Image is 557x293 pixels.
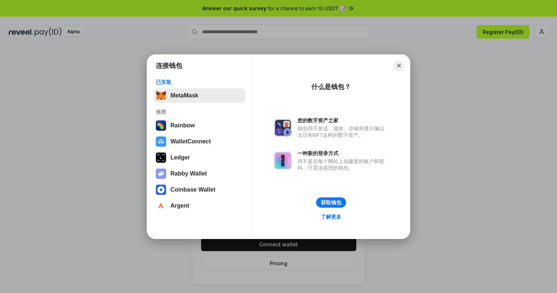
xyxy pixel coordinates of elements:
div: 而不是在每个网站上创建新的账户和密码，只需连接您的钱包。 [297,158,388,171]
img: svg+xml,%3Csvg%20xmlns%3D%22http%3A%2F%2Fwww.w3.org%2F2000%2Fsvg%22%20fill%3D%22none%22%20viewBox... [156,169,166,179]
div: Rainbow [170,122,195,129]
div: 什么是钱包？ [311,82,351,91]
button: Rainbow [154,118,245,133]
div: Ledger [170,154,190,161]
div: MetaMask [170,92,198,99]
img: svg+xml,%3Csvg%20xmlns%3D%22http%3A%2F%2Fwww.w3.org%2F2000%2Fsvg%22%20fill%3D%22none%22%20viewBox... [274,152,292,169]
button: Coinbase Wallet [154,182,245,197]
div: 获取钱包 [321,199,341,206]
h1: 连接钱包 [156,61,182,70]
div: 推荐 [156,109,243,115]
a: 了解更多 [316,212,346,221]
img: svg+xml,%3Csvg%20fill%3D%22none%22%20height%3D%2233%22%20viewBox%3D%220%200%2035%2033%22%20width%... [156,90,166,101]
button: Argent [154,198,245,213]
img: svg+xml,%3Csvg%20width%3D%2228%22%20height%3D%2228%22%20viewBox%3D%220%200%2028%2028%22%20fill%3D... [156,185,166,195]
div: Rabby Wallet [170,170,207,177]
button: MetaMask [154,88,245,103]
div: 一种新的登录方式 [297,150,388,157]
div: 您的数字资产之家 [297,117,388,124]
div: 已安装 [156,79,243,85]
div: 钱包用于发送、接收、存储和显示像以太坊和NFT这样的数字资产。 [297,125,388,138]
button: Close [394,61,404,71]
div: Argent [170,203,189,209]
img: svg+xml,%3Csvg%20xmlns%3D%22http%3A%2F%2Fwww.w3.org%2F2000%2Fsvg%22%20width%3D%2228%22%20height%3... [156,153,166,163]
div: 了解更多 [321,213,341,220]
button: 获取钱包 [316,197,346,208]
button: WalletConnect [154,134,245,149]
button: Ledger [154,150,245,165]
img: svg+xml,%3Csvg%20width%3D%2228%22%20height%3D%2228%22%20viewBox%3D%220%200%2028%2028%22%20fill%3D... [156,136,166,147]
img: svg+xml,%3Csvg%20width%3D%2228%22%20height%3D%2228%22%20viewBox%3D%220%200%2028%2028%22%20fill%3D... [156,201,166,211]
img: svg+xml,%3Csvg%20xmlns%3D%22http%3A%2F%2Fwww.w3.org%2F2000%2Fsvg%22%20fill%3D%22none%22%20viewBox... [274,119,292,136]
div: Coinbase Wallet [170,186,215,193]
button: Rabby Wallet [154,166,245,181]
img: svg+xml,%3Csvg%20width%3D%22120%22%20height%3D%22120%22%20viewBox%3D%220%200%20120%20120%22%20fil... [156,120,166,131]
div: WalletConnect [170,138,211,145]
